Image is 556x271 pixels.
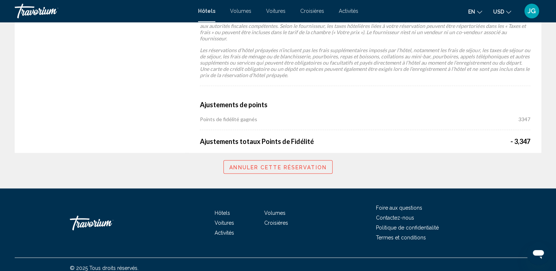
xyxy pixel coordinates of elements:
button: Annuler cette réservation [223,160,333,174]
a: Foire aux questions [376,205,422,211]
a: Croisières [300,8,324,14]
a: Volumes [264,210,286,216]
a: Activités [215,230,234,236]
a: Activités [339,8,358,14]
button: Menu utilisateur [522,3,541,19]
span: Annuler cette réservation [229,164,327,170]
a: Voitures [215,220,234,226]
a: Travorium [70,212,143,234]
span: Points de fidélité gagnés [200,116,257,122]
a: Croisières [264,220,288,226]
span: - 3,347 [510,137,530,145]
a: Hôtels [198,8,215,14]
a: Hôtels [215,210,230,216]
div: Ajustements de points [200,101,530,109]
a: Travorium [15,4,191,18]
button: Changer la langue [468,6,482,17]
a: Voitures [266,8,286,14]
span: © 2025 Tous droits réservés. [70,265,139,271]
span: USD [493,9,504,15]
a: Volumes [230,8,251,14]
button: Changer de devise [493,6,511,17]
font: 3347 [519,116,530,122]
span: en [468,9,475,15]
a: Termes et conditions [376,235,426,241]
a: Contactez-nous [376,215,414,221]
a: Politique de confidentialité [376,225,439,231]
p: Le fournisseur, et non le Fournisseur, est le vendeur de votre inventaire de voyage et est respon... [200,17,530,41]
p: Les réservations d’hôtel prépayées n’incluent pas les frais supplémentaires imposés par l’hôtel, ... [200,47,530,78]
span: JG [528,7,536,15]
span: Ajustements totaux Points de Fidélité [200,137,314,145]
iframe: Bouton de lancement de la fenêtre de messagerie [527,242,550,265]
